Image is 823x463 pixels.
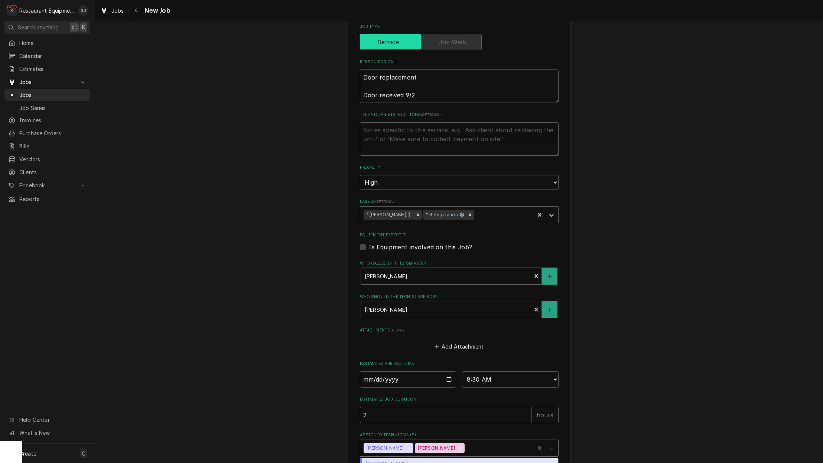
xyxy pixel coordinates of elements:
[542,301,557,318] button: Create New Contact
[360,432,559,438] label: Assigned Technician(s)
[360,165,559,190] div: Priority
[4,166,90,178] a: Clients
[547,307,552,313] svg: Create New Contact
[360,294,559,318] div: Who should the tech(s) ask for?
[19,155,87,163] span: Vendors
[4,21,90,34] button: Search anything⌘K
[360,327,559,333] label: Attachments
[4,193,90,205] a: Reports
[19,450,36,457] span: Create
[360,112,559,155] div: Technician Instructions
[19,52,87,60] span: Calendar
[532,407,559,423] div: hours
[360,232,559,251] div: Equipment Expected
[19,91,87,99] span: Jobs
[4,76,90,88] a: Go to Jobs
[421,113,442,117] span: ( optional )
[423,210,466,220] div: ⁴ Refrigeration ❄️
[360,199,559,223] div: Labels
[82,23,85,31] span: K
[547,274,552,279] svg: Create New Contact
[360,69,559,103] textarea: Door replacement Door received 9/2
[360,24,559,30] label: Job Type
[4,63,90,75] a: Estimates
[19,104,87,112] span: Job Series
[364,210,414,220] div: ¹ [PERSON_NAME]📍
[462,371,559,388] select: Time Select
[360,24,559,50] div: Job Type
[7,5,17,16] div: R
[4,37,90,49] a: Home
[78,5,88,16] div: GB
[19,416,86,424] span: Help Center
[360,59,559,103] div: Reason For Call
[360,396,559,423] div: Estimated Job Duration
[7,5,17,16] div: Restaurant Equipment Diagnostics's Avatar
[360,34,559,50] div: Service
[4,127,90,139] a: Purchase Orders
[78,5,88,16] div: Gary Beaver's Avatar
[360,199,559,205] label: Labels
[360,294,559,300] label: Who should the tech(s) ask for?
[19,142,87,150] span: Bills
[19,7,74,14] div: Restaurant Equipment Diagnostics
[19,116,87,124] span: Invoices
[4,140,90,152] a: Bills
[415,443,456,453] div: [PERSON_NAME]
[4,114,90,126] a: Invoices
[542,268,557,285] button: Create New Contact
[130,4,142,16] button: Navigate back
[360,260,559,285] div: Who called in this service?
[360,327,559,352] div: Attachments
[19,429,86,437] span: What's New
[4,89,90,101] a: Jobs
[360,260,559,266] label: Who called in this service?
[414,210,422,220] div: Remove ¹ Beckley📍
[4,102,90,114] a: Job Series
[4,414,90,426] a: Go to Help Center
[360,432,559,456] div: Assigned Technician(s)
[97,4,127,17] a: Jobs
[142,6,170,16] span: New Job
[4,179,90,191] a: Go to Pricebook
[360,396,559,402] label: Estimated Job Duration
[360,59,559,65] label: Reason For Call
[466,210,474,220] div: Remove ⁴ Refrigeration ❄️
[390,328,404,332] span: ( if any )
[364,443,405,453] div: [PERSON_NAME]
[19,129,87,137] span: Purchase Orders
[19,181,75,189] span: Pricebook
[19,78,75,86] span: Jobs
[19,168,87,176] span: Clients
[111,7,124,14] span: Jobs
[19,39,87,47] span: Home
[19,65,87,73] span: Estimates
[433,341,485,352] button: Add Attachment
[375,200,396,204] span: ( optional )
[360,361,559,387] div: Estimated Arrival Time
[360,371,456,388] input: Date
[19,195,87,203] span: Reports
[4,427,90,439] a: Go to What's New
[18,23,59,31] span: Search anything
[369,243,472,252] label: Is Equipment involved on this Job?
[82,450,85,457] span: C
[360,112,559,118] label: Technician Instructions
[4,153,90,165] a: Vendors
[456,443,465,453] div: Remove Gary Beaver
[360,165,559,171] label: Priority
[405,443,413,453] div: Remove Paxton Turner
[360,361,559,367] label: Estimated Arrival Time
[4,50,90,62] a: Calendar
[360,232,559,238] label: Equipment Expected
[72,23,77,31] span: ⌘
